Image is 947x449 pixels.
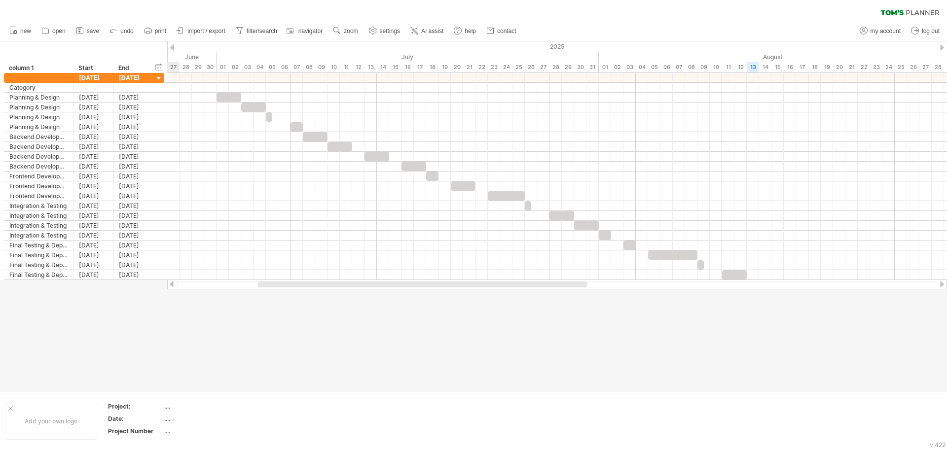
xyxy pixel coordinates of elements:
a: undo [107,25,137,37]
div: Sunday, 17 August 2025 [796,62,808,72]
div: Backend Development [9,162,69,171]
div: [DATE] [74,201,114,210]
div: Thursday, 21 August 2025 [845,62,858,72]
div: [DATE] [74,122,114,132]
div: [DATE] [74,270,114,279]
div: [DATE] [114,221,154,230]
div: [DATE] [114,241,154,250]
div: Planning & Design [9,103,69,112]
div: Thursday, 10 July 2025 [328,62,340,72]
a: save [73,25,102,37]
div: Friday, 18 July 2025 [426,62,438,72]
span: new [20,28,31,35]
span: open [52,28,66,35]
span: filter/search [247,28,277,35]
div: [DATE] [114,73,154,82]
div: Sunday, 24 August 2025 [882,62,895,72]
div: Planning & Design [9,122,69,132]
div: [DATE] [114,270,154,279]
div: [DATE] [114,201,154,210]
div: Final Testing & Deployment [9,260,69,270]
div: [DATE] [114,93,154,102]
span: AI assist [421,28,443,35]
div: Thursday, 24 July 2025 [500,62,512,72]
span: print [155,28,166,35]
div: Thursday, 7 August 2025 [673,62,685,72]
div: Monday, 11 August 2025 [722,62,734,72]
div: Friday, 25 July 2025 [512,62,525,72]
div: Sunday, 27 July 2025 [537,62,549,72]
div: Thursday, 14 August 2025 [759,62,771,72]
div: Monday, 4 August 2025 [636,62,648,72]
div: Thursday, 28 August 2025 [932,62,944,72]
div: Tuesday, 29 July 2025 [562,62,574,72]
div: Tuesday, 5 August 2025 [648,62,660,72]
div: Friday, 1 August 2025 [599,62,611,72]
div: Monday, 18 August 2025 [808,62,821,72]
div: Project Number [108,427,162,435]
div: Monday, 7 July 2025 [291,62,303,72]
div: Saturday, 19 July 2025 [438,62,451,72]
div: [DATE] [74,93,114,102]
div: Saturday, 12 July 2025 [352,62,364,72]
div: Friday, 4 July 2025 [254,62,266,72]
div: [DATE] [74,211,114,220]
div: Category [9,83,69,92]
div: v 422 [930,441,946,449]
div: Start [78,63,108,73]
div: [DATE] [114,112,154,122]
div: [DATE] [74,241,114,250]
div: Sunday, 13 July 2025 [364,62,377,72]
a: filter/search [233,25,280,37]
div: Sunday, 10 August 2025 [710,62,722,72]
div: Sunday, 29 June 2025 [192,62,204,72]
a: open [39,25,69,37]
div: Integration & Testing [9,231,69,240]
div: [DATE] [114,250,154,260]
div: [DATE] [74,231,114,240]
div: Tuesday, 8 July 2025 [303,62,315,72]
div: Planning & Design [9,112,69,122]
div: .... [164,402,247,411]
div: Saturday, 9 August 2025 [697,62,710,72]
div: [DATE] [74,172,114,181]
div: Sunday, 6 July 2025 [278,62,291,72]
div: Monday, 14 July 2025 [377,62,389,72]
div: Tuesday, 26 August 2025 [907,62,919,72]
div: [DATE] [74,260,114,270]
div: Sunday, 20 July 2025 [451,62,463,72]
div: [DATE] [114,162,154,171]
a: print [142,25,169,37]
div: [DATE] [74,73,114,82]
div: Tuesday, 19 August 2025 [821,62,833,72]
div: Project: [108,402,162,411]
a: help [451,25,479,37]
div: [DATE] [74,112,114,122]
div: [DATE] [74,152,114,161]
div: End [118,63,148,73]
span: navigator [298,28,323,35]
div: Saturday, 23 August 2025 [870,62,882,72]
div: [DATE] [74,191,114,201]
div: Final Testing & Deployment [9,270,69,279]
div: Add your own logo [5,403,97,440]
div: Tuesday, 15 July 2025 [389,62,401,72]
div: [DATE] [74,221,114,230]
div: [DATE] [74,103,114,112]
a: new [7,25,34,37]
div: [DATE] [74,162,114,171]
div: Saturday, 5 July 2025 [266,62,278,72]
div: Wednesday, 16 July 2025 [401,62,414,72]
div: Wednesday, 2 July 2025 [229,62,241,72]
div: Integration & Testing [9,201,69,210]
div: [DATE] [74,132,114,141]
div: Wednesday, 9 July 2025 [315,62,328,72]
div: Frontend Development [9,172,69,181]
div: Date: [108,414,162,423]
div: .... [164,414,247,423]
div: Wednesday, 30 July 2025 [574,62,586,72]
div: Monday, 21 July 2025 [463,62,475,72]
div: Wednesday, 13 August 2025 [747,62,759,72]
div: Wednesday, 27 August 2025 [919,62,932,72]
a: navigator [285,25,326,37]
